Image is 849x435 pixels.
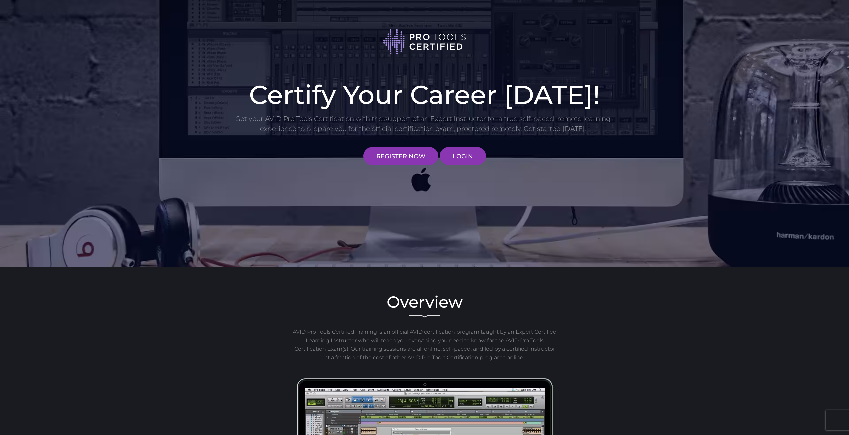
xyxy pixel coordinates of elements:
[235,114,611,134] p: Get your AVID Pro Tools Certification with the support of an Expert Instructor for a true self-pa...
[235,294,615,310] h2: Overview
[292,328,558,362] p: AVID Pro Tools Certified Training is an official AVID certification program taught by an Expert C...
[363,147,438,165] a: REGISTER NOW
[440,147,486,165] a: LOGIN
[235,82,615,108] h1: Certify Your Career [DATE]!
[409,315,440,318] img: decorative line
[383,28,466,55] img: Pro Tools Certified logo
